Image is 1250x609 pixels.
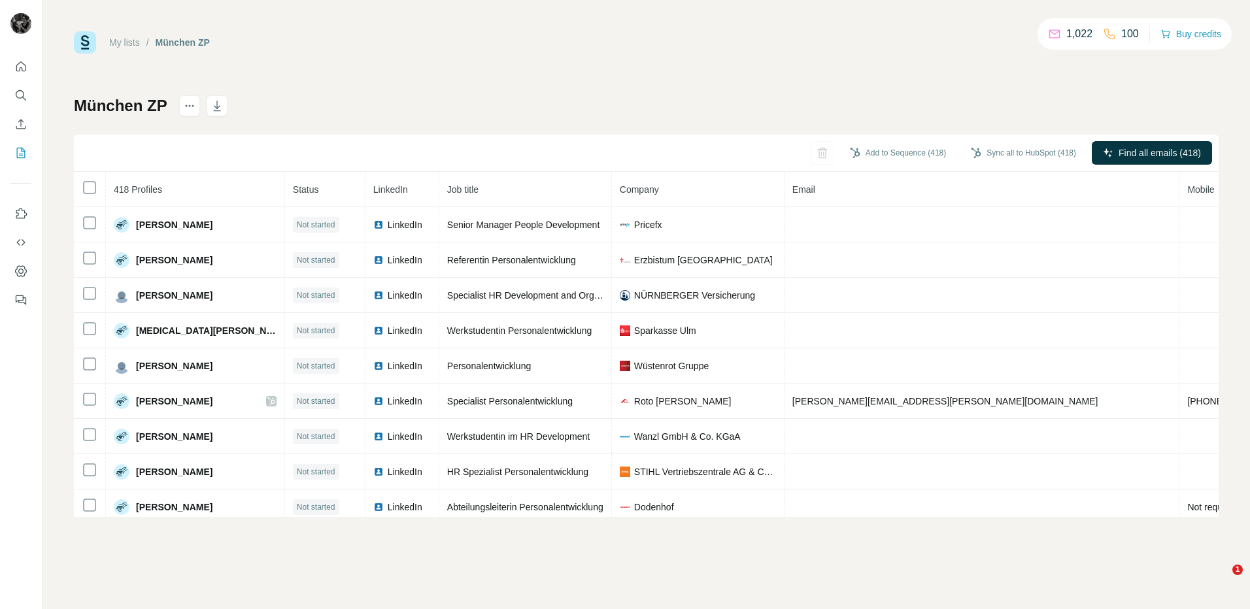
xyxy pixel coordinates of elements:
[447,184,479,195] span: Job title
[297,360,335,372] span: Not started
[114,464,129,480] img: Avatar
[146,36,149,49] li: /
[634,254,773,267] span: Erzbistum [GEOGRAPHIC_DATA]
[962,143,1085,163] button: Sync all to HubSpot (418)
[634,501,674,514] span: Dodenhof
[10,13,31,34] img: Avatar
[10,202,31,225] button: Use Surfe on LinkedIn
[447,290,694,301] span: Specialist HR Development and Organizational Development
[447,255,576,265] span: Referentin Personalentwicklung
[373,325,384,336] img: LinkedIn logo
[114,252,129,268] img: Avatar
[620,325,630,336] img: company-logo
[136,465,212,478] span: [PERSON_NAME]
[1066,26,1092,42] p: 1,022
[114,358,129,374] img: Avatar
[447,325,592,336] span: Werkstudentin Personalentwicklung
[114,217,129,233] img: Avatar
[373,290,384,301] img: LinkedIn logo
[634,395,732,408] span: Roto [PERSON_NAME]
[373,431,384,442] img: LinkedIn logo
[634,465,776,478] span: STIHL Vertriebszentrale AG & Co. KG
[373,361,384,371] img: LinkedIn logo
[179,95,200,116] button: actions
[447,502,603,512] span: Abteilungsleiterin Personalentwicklung
[388,395,422,408] span: LinkedIn
[620,255,630,265] img: company-logo
[634,289,755,302] span: NÜRNBERGER Versicherung
[1187,502,1245,512] span: Not requested
[136,430,212,443] span: [PERSON_NAME]
[447,361,531,371] span: Personalentwicklung
[297,289,335,301] span: Not started
[297,431,335,442] span: Not started
[1121,26,1139,42] p: 100
[10,259,31,283] button: Dashboard
[792,184,815,195] span: Email
[136,218,212,231] span: [PERSON_NAME]
[10,141,31,165] button: My lists
[373,502,384,512] img: LinkedIn logo
[447,431,590,442] span: Werkstudentin im HR Development
[114,323,129,338] img: Avatar
[373,184,408,195] span: LinkedIn
[388,324,422,337] span: LinkedIn
[136,395,212,408] span: [PERSON_NAME]
[620,290,630,301] img: company-logo
[74,31,96,54] img: Surfe Logo
[447,396,573,406] span: Specialist Personalentwicklung
[136,359,212,372] span: [PERSON_NAME]
[109,37,140,48] a: My lists
[297,325,335,337] span: Not started
[297,395,335,407] span: Not started
[620,396,630,406] img: company-logo
[634,430,741,443] span: Wanzl GmbH & Co. KGaA
[10,84,31,107] button: Search
[388,465,422,478] span: LinkedIn
[388,289,422,302] span: LinkedIn
[373,467,384,477] img: LinkedIn logo
[620,220,630,230] img: company-logo
[373,396,384,406] img: LinkedIn logo
[388,254,422,267] span: LinkedIn
[74,95,167,116] h1: München ZP
[841,143,955,163] button: Add to Sequence (418)
[297,219,335,231] span: Not started
[114,393,129,409] img: Avatar
[388,501,422,514] span: LinkedIn
[10,288,31,312] button: Feedback
[297,501,335,513] span: Not started
[114,184,162,195] span: 418 Profiles
[1187,184,1214,195] span: Mobile
[388,359,422,372] span: LinkedIn
[620,431,630,442] img: company-logo
[620,467,630,477] img: company-logo
[136,289,212,302] span: [PERSON_NAME]
[634,218,662,231] span: Pricefx
[1160,25,1221,43] button: Buy credits
[10,55,31,78] button: Quick start
[114,429,129,444] img: Avatar
[10,231,31,254] button: Use Surfe API
[136,501,212,514] span: [PERSON_NAME]
[10,112,31,136] button: Enrich CSV
[388,218,422,231] span: LinkedIn
[1092,141,1212,165] button: Find all emails (418)
[136,254,212,267] span: [PERSON_NAME]
[373,220,384,230] img: LinkedIn logo
[156,36,210,49] div: München ZP
[634,359,709,372] span: Wüstenrot Gruppe
[620,502,630,512] img: company-logo
[388,430,422,443] span: LinkedIn
[293,184,319,195] span: Status
[1206,565,1237,596] iframe: Intercom live chat
[136,324,277,337] span: [MEDICAL_DATA][PERSON_NAME]
[1232,565,1243,575] span: 1
[114,499,129,515] img: Avatar
[447,220,600,230] span: Senior Manager People Development
[620,184,659,195] span: Company
[447,467,588,477] span: HR Spezialist Personalentwicklung
[1119,146,1201,159] span: Find all emails (418)
[620,361,630,371] img: company-logo
[297,254,335,266] span: Not started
